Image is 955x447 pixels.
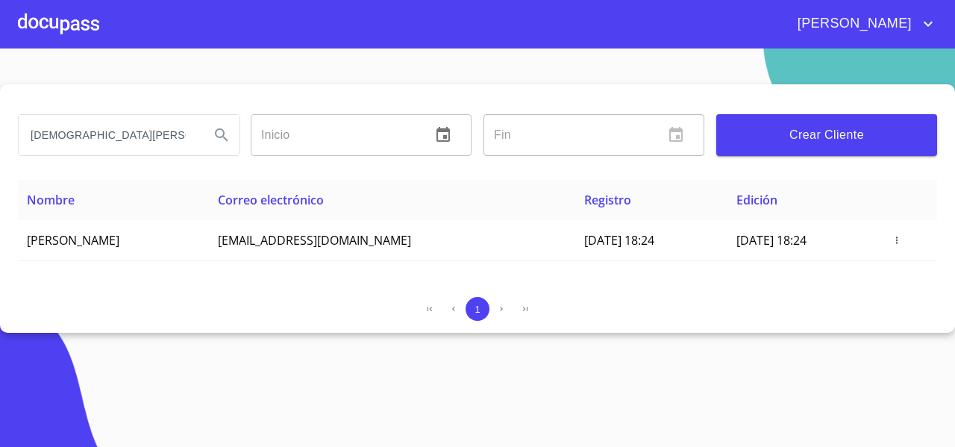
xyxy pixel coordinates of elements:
[736,232,807,248] span: [DATE] 18:24
[218,192,324,208] span: Correo electrónico
[584,192,631,208] span: Registro
[786,12,937,36] button: account of current user
[27,192,75,208] span: Nombre
[728,125,925,146] span: Crear Cliente
[27,232,119,248] span: [PERSON_NAME]
[716,114,937,156] button: Crear Cliente
[786,12,919,36] span: [PERSON_NAME]
[584,232,654,248] span: [DATE] 18:24
[466,297,489,321] button: 1
[736,192,777,208] span: Edición
[218,232,411,248] span: [EMAIL_ADDRESS][DOMAIN_NAME]
[204,117,239,153] button: Search
[19,115,198,155] input: search
[475,304,480,315] span: 1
